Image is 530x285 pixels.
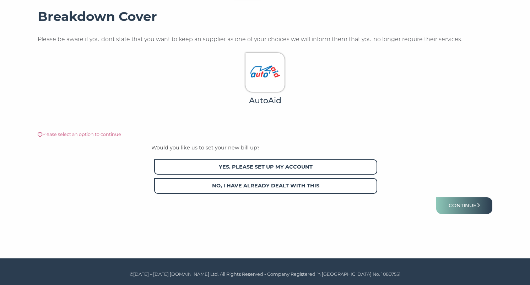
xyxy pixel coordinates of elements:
img: AutoAid.jpeg [250,56,280,87]
p: ©[DATE] – [DATE] [DOMAIN_NAME] Ltd. All Rights Reserved - Company Registered in [GEOGRAPHIC_DATA]... [39,271,491,278]
button: Continue [436,197,492,214]
span: No, I have already dealt with this [154,178,377,193]
span: Yes, please set up my account [154,159,377,175]
p: Please select an option to continue [38,131,492,138]
h3: AutoAid [249,95,281,106]
p: Please be aware if you dont state that you want to keep an supplier as one of your choices we wil... [38,35,492,44]
h3: Breakdown Cover [38,9,492,24]
span: Would you like us to set your new bill up? [151,144,260,151]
